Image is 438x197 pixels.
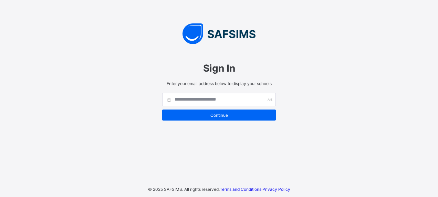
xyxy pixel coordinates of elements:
[148,187,220,192] span: © 2025 SAFSIMS. All rights reserved.
[220,187,290,192] span: ·
[162,62,276,74] span: Sign In
[262,187,290,192] a: Privacy Policy
[167,113,271,118] span: Continue
[162,81,276,86] span: Enter your email address below to display your schools
[220,187,261,192] a: Terms and Conditions
[155,23,283,44] img: SAFSIMS Logo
